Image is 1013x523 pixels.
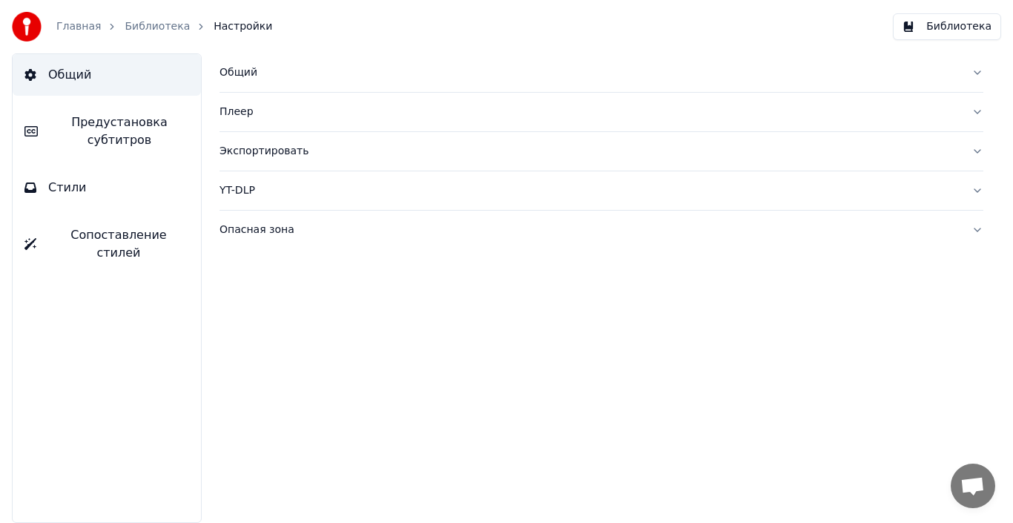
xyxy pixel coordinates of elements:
button: YT-DLP [220,171,983,210]
button: Плеер [220,93,983,131]
nav: breadcrumb [56,19,272,34]
button: Предустановка субтитров [13,102,201,161]
button: Опасная зона [220,211,983,249]
button: Библиотека [893,13,1001,40]
div: Опасная зона [220,223,960,237]
span: Общий [48,66,91,84]
a: Открытый чат [951,464,995,508]
button: Общий [13,54,201,96]
div: Общий [220,65,960,80]
div: Плеер [220,105,960,119]
a: Главная [56,19,101,34]
button: Экспортировать [220,132,983,171]
button: Сопоставление стилей [13,214,201,274]
div: YT-DLP [220,183,960,198]
span: Сопоставление стилей [48,226,189,262]
img: youka [12,12,42,42]
div: Экспортировать [220,144,960,159]
button: Общий [220,53,983,92]
button: Стили [13,167,201,208]
span: Настройки [214,19,272,34]
a: Библиотека [125,19,190,34]
span: Стили [48,179,87,197]
span: Предустановка субтитров [50,114,189,149]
